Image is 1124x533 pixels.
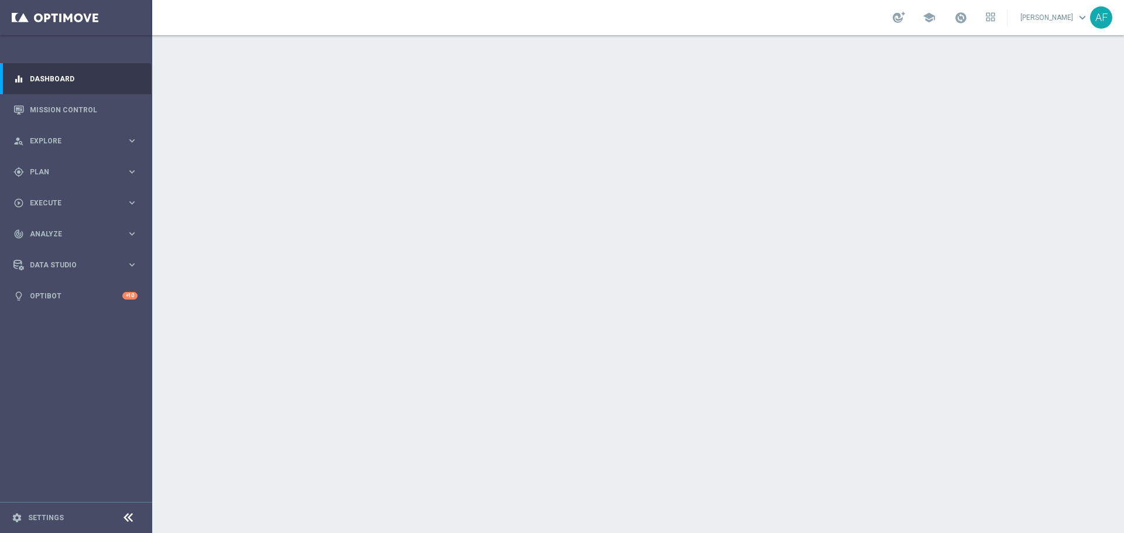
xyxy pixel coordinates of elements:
span: Plan [30,169,126,176]
div: Data Studio [13,260,126,270]
a: Mission Control [30,94,138,125]
button: Data Studio keyboard_arrow_right [13,260,138,270]
i: play_circle_outline [13,198,24,208]
span: Data Studio [30,262,126,269]
a: Dashboard [30,63,138,94]
a: Optibot [30,280,122,311]
div: Analyze [13,229,126,239]
i: keyboard_arrow_right [126,197,138,208]
div: Execute [13,198,126,208]
div: Plan [13,167,126,177]
div: Optibot [13,280,138,311]
button: equalizer Dashboard [13,74,138,84]
i: keyboard_arrow_right [126,259,138,270]
span: Execute [30,200,126,207]
button: gps_fixed Plan keyboard_arrow_right [13,167,138,177]
button: track_changes Analyze keyboard_arrow_right [13,229,138,239]
div: Dashboard [13,63,138,94]
i: equalizer [13,74,24,84]
i: lightbulb [13,291,24,301]
i: person_search [13,136,24,146]
div: AF [1090,6,1112,29]
button: person_search Explore keyboard_arrow_right [13,136,138,146]
i: keyboard_arrow_right [126,166,138,177]
button: lightbulb Optibot +10 [13,291,138,301]
div: Mission Control [13,94,138,125]
i: keyboard_arrow_right [126,135,138,146]
span: keyboard_arrow_down [1076,11,1089,24]
div: Explore [13,136,126,146]
button: play_circle_outline Execute keyboard_arrow_right [13,198,138,208]
span: Analyze [30,231,126,238]
a: Settings [28,514,64,521]
i: keyboard_arrow_right [126,228,138,239]
a: [PERSON_NAME]keyboard_arrow_down [1019,9,1090,26]
i: gps_fixed [13,167,24,177]
i: track_changes [13,229,24,239]
span: school [923,11,935,24]
i: settings [12,513,22,523]
button: Mission Control [13,105,138,115]
div: +10 [122,292,138,300]
span: Explore [30,137,126,145]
